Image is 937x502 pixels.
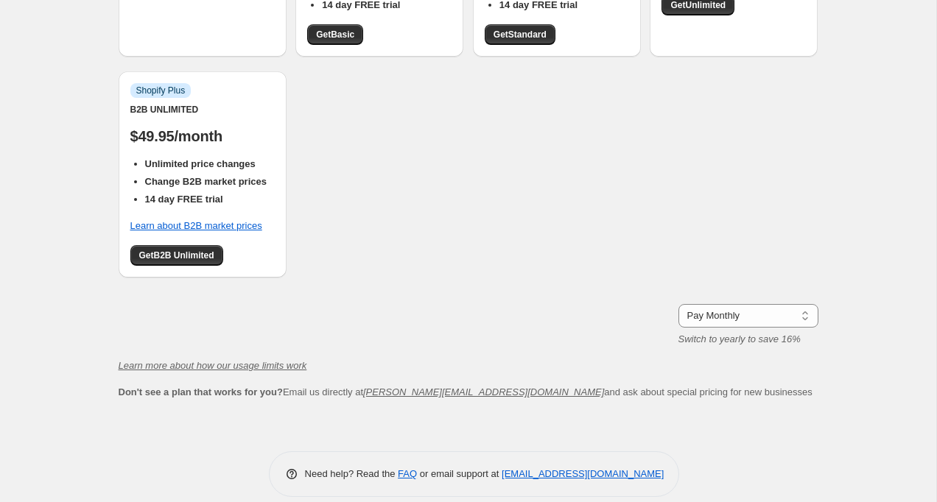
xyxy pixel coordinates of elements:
b: Unlimited price changes [145,158,256,169]
a: GetB2B Unlimited [130,245,223,266]
a: GetStandard [485,24,555,45]
span: Shopify Plus [136,85,186,96]
a: Learn about B2B market prices [130,220,262,231]
a: FAQ [398,468,417,479]
div: B2B Unlimited [130,104,275,116]
a: GetBasic [307,24,363,45]
span: Get Basic [316,29,354,40]
b: 14 day FREE trial [145,194,223,205]
span: or email support at [417,468,502,479]
span: Email us directly at and ask about special pricing for new businesses [119,386,813,397]
b: Don't see a plan that works for you? [119,386,283,397]
i: Switch to yearly to save 16% [678,333,801,344]
a: Learn more about how our usage limits work [119,360,307,371]
a: [PERSON_NAME][EMAIL_ADDRESS][DOMAIN_NAME] [363,386,604,397]
b: Change B2B market prices [145,176,267,187]
span: Need help? Read the [305,468,399,479]
span: Get Standard [494,29,547,40]
p: $49.95/month [130,127,275,145]
span: Get B2B Unlimited [139,250,214,261]
a: [EMAIL_ADDRESS][DOMAIN_NAME] [502,468,664,479]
